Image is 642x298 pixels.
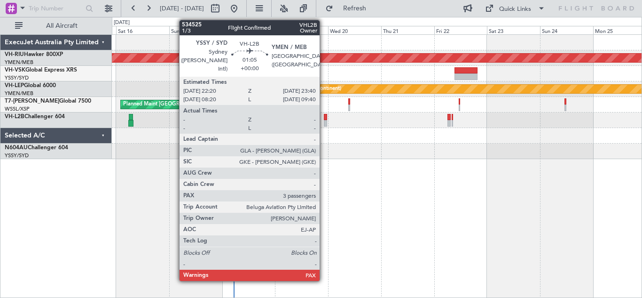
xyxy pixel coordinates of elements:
[5,67,77,73] a: VH-VSKGlobal Express XRS
[5,98,91,104] a: T7-[PERSON_NAME]Global 7500
[540,26,593,34] div: Sun 24
[5,83,56,89] a: VH-LEPGlobal 6000
[487,26,540,34] div: Sat 23
[169,26,222,34] div: Sun 17
[328,26,381,34] div: Wed 20
[10,18,102,33] button: All Aircraft
[5,105,30,113] a: WSSL/XSP
[5,145,68,151] a: N604AUChallenger 604
[29,1,83,16] input: Trip Number
[5,98,59,104] span: T7-[PERSON_NAME]
[225,82,341,96] div: Unplanned Maint Wichita (Wichita Mid-continent)
[434,26,487,34] div: Fri 22
[5,145,28,151] span: N604AU
[5,52,24,57] span: VH-RIU
[5,114,65,120] a: VH-L2BChallenger 604
[116,26,169,34] div: Sat 16
[123,97,234,112] div: Planned Maint [GEOGRAPHIC_DATA] (Seletar)
[480,1,550,16] button: Quick Links
[5,74,29,81] a: YSSY/SYD
[222,26,275,34] div: Mon 18
[321,1,377,16] button: Refresh
[114,19,130,27] div: [DATE]
[160,4,204,13] span: [DATE] - [DATE]
[381,26,434,34] div: Thu 21
[5,90,33,97] a: YMEN/MEB
[335,5,375,12] span: Refresh
[5,59,33,66] a: YMEN/MEB
[499,5,531,14] div: Quick Links
[5,52,63,57] a: VH-RIUHawker 800XP
[5,152,29,159] a: YSSY/SYD
[24,23,99,29] span: All Aircraft
[275,26,328,34] div: Tue 19
[5,83,24,89] span: VH-LEP
[5,67,25,73] span: VH-VSK
[5,114,24,120] span: VH-L2B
